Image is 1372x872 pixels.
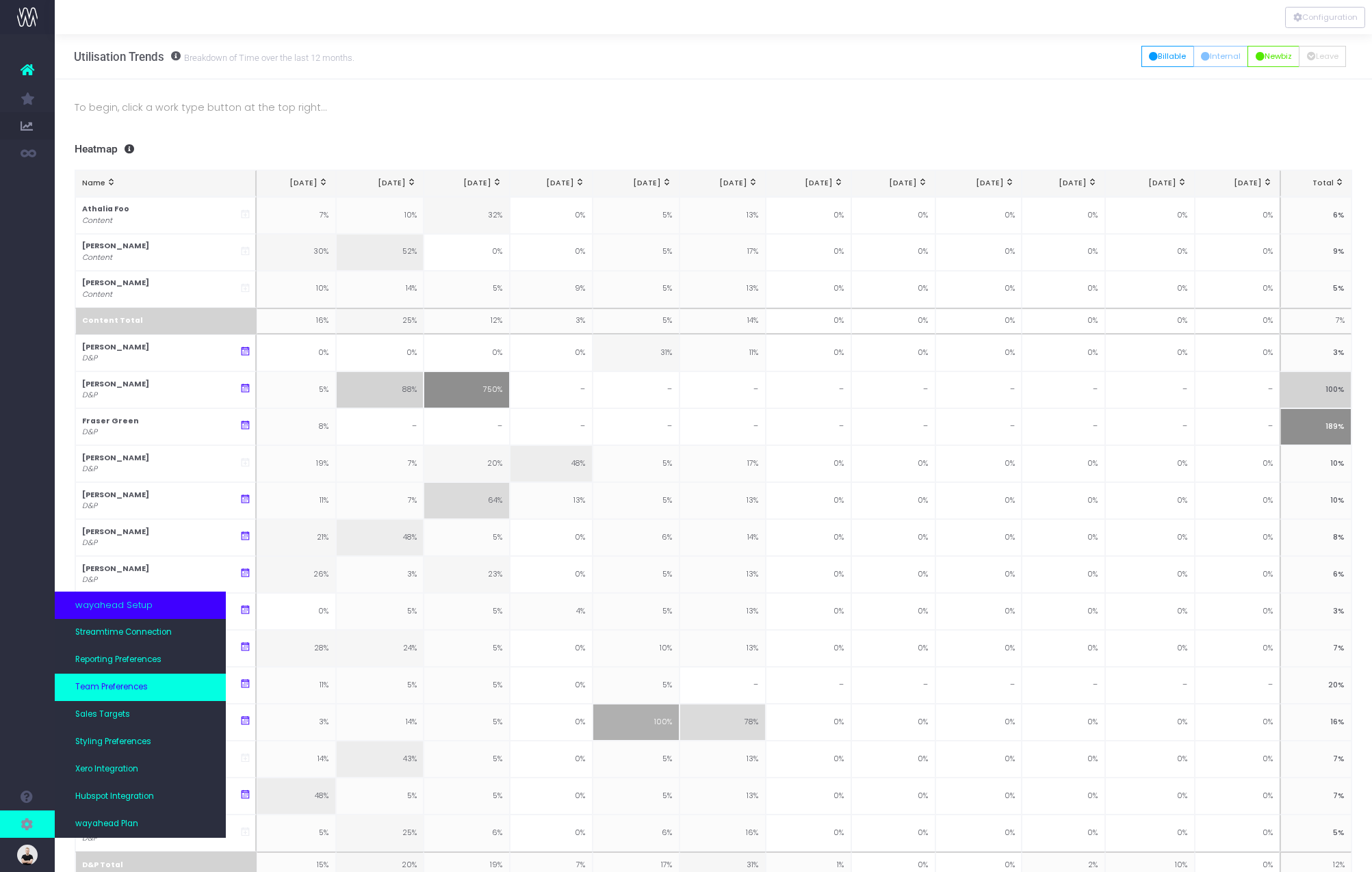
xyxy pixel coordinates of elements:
[1105,741,1195,778] td: 0%
[424,334,509,371] td: 0%
[766,741,851,778] td: 0%
[336,408,424,445] td: –
[257,667,336,704] td: 11%
[1022,778,1105,815] td: 0%
[510,556,593,593] td: 0%
[1280,234,1351,271] td: 9%
[851,334,935,371] td: 0%
[935,630,1022,667] td: 0%
[766,234,851,271] td: 0%
[1247,46,1299,67] button: Newbiz
[82,379,149,389] strong: [PERSON_NAME]
[257,556,336,593] td: 26%
[1280,408,1351,445] td: 189%
[593,519,679,556] td: 6%
[766,445,851,482] td: 0%
[1105,445,1195,482] td: 0%
[343,178,416,189] div: [DATE]
[1022,371,1105,408] td: –
[82,342,149,352] strong: [PERSON_NAME]
[593,445,679,482] td: 5%
[74,50,354,64] h3: Utilisation Trends
[773,178,844,189] div: [DATE]
[1022,593,1105,630] td: 0%
[1280,334,1351,371] td: 3%
[1022,197,1105,234] td: 0%
[336,234,424,271] td: 52%
[1193,46,1249,67] button: Internal
[1202,178,1273,189] div: [DATE]
[510,519,593,556] td: 0%
[1280,741,1351,778] td: 7%
[424,234,509,271] td: 0%
[257,704,336,741] td: 3%
[1280,667,1351,704] td: 20%
[593,271,679,308] td: 5%
[1105,667,1195,704] td: –
[851,197,935,234] td: 0%
[424,482,509,519] td: 64%
[766,371,851,408] td: –
[766,630,851,667] td: 0%
[1195,308,1280,335] td: 0%
[75,818,138,830] span: wayahead Plan
[679,482,766,519] td: 13%
[257,815,336,851] td: 5%
[1195,408,1280,445] td: –
[424,556,509,593] td: 23%
[593,234,679,271] td: 5%
[679,704,766,741] td: 78%
[1022,556,1105,593] td: 0%
[935,704,1022,741] td: 0%
[82,252,112,263] i: Content
[336,630,424,667] td: 24%
[17,845,38,865] img: images/default_profile_image.png
[82,390,97,401] i: D&P
[851,593,935,630] td: 0%
[82,289,112,300] i: Content
[766,815,851,851] td: 0%
[1113,178,1188,189] div: [DATE]
[1285,7,1365,28] button: Configuration
[1280,556,1351,593] td: 6%
[1195,815,1280,851] td: 0%
[600,178,672,189] div: [DATE]
[1022,334,1105,371] td: 0%
[1280,778,1351,815] td: 7%
[75,626,172,639] span: Streamtime Connection
[679,445,766,482] td: 17%
[1022,630,1105,667] td: 0%
[55,783,226,810] a: Hubspot Integration
[75,308,257,335] th: Content Total
[510,197,593,234] td: 0%
[55,646,226,674] a: Reporting Preferences
[264,178,328,189] div: [DATE]
[859,178,928,189] div: [DATE]
[181,50,354,64] small: Breakdown of Time over the last 12 months.
[851,778,935,815] td: 0%
[424,741,509,778] td: 5%
[75,654,161,666] span: Reporting Preferences
[593,482,679,519] td: 5%
[424,445,509,482] td: 20%
[424,630,509,667] td: 5%
[1141,46,1194,67] button: Billable
[257,482,336,519] td: 11%
[257,308,336,335] td: 16%
[1285,7,1365,28] div: Vertical button group
[1022,271,1105,308] td: 0%
[1280,170,1351,197] th: Total: activate to sort column ascending
[336,308,424,335] td: 25%
[1022,308,1105,335] td: 0%
[679,197,766,234] td: 13%
[431,178,502,189] div: [DATE]
[257,519,336,556] td: 21%
[1105,197,1195,234] td: 0%
[336,519,424,556] td: 48%
[1022,408,1105,445] td: –
[1280,308,1351,335] td: 7%
[943,178,1015,189] div: [DATE]
[336,556,424,593] td: 3%
[1022,704,1105,741] td: 0%
[1280,197,1351,234] td: 6%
